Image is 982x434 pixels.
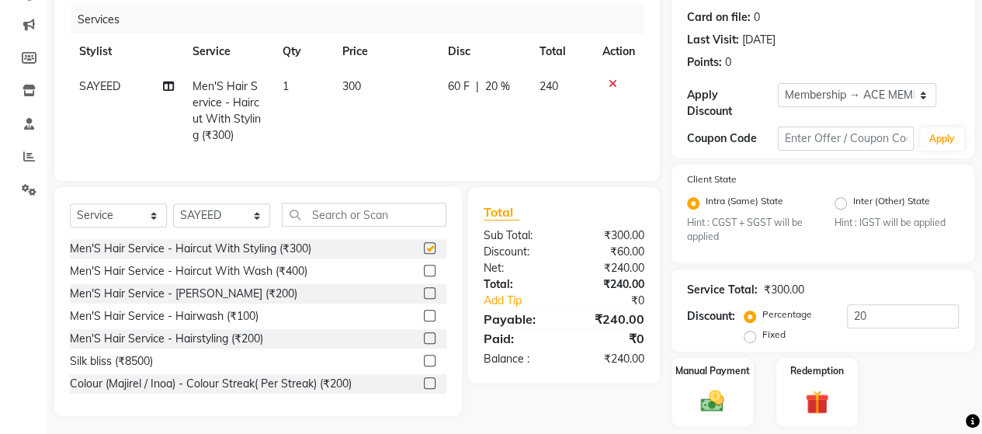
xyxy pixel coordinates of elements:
div: 0 [754,9,760,26]
a: Add Tip [472,293,579,309]
div: ₹300.00 [564,227,656,244]
th: Action [593,34,644,69]
div: Points: [687,54,722,71]
th: Stylist [70,34,183,69]
div: ₹0 [579,293,656,309]
span: Total [484,204,519,220]
div: Men'S Hair Service - Hairwash (₹100) [70,308,259,325]
div: Net: [472,260,564,276]
span: 1 [283,79,289,93]
small: Hint : IGST will be applied [835,216,959,230]
div: ₹240.00 [564,276,656,293]
th: Price [333,34,439,69]
div: 0 [725,54,731,71]
label: Percentage [762,307,812,321]
div: Men'S Hair Service - Haircut With Styling (₹300) [70,241,311,257]
span: 20 % [485,78,510,95]
th: Qty [273,34,333,69]
div: [DATE] [742,32,776,48]
div: Colour (Majirel / Inoa) - Colour Streak( Per Streak) (₹200) [70,376,352,392]
label: Redemption [790,364,844,378]
span: 60 F [448,78,470,95]
div: ₹60.00 [564,244,656,260]
span: | [476,78,479,95]
div: Service Total: [687,282,758,298]
div: Last Visit: [687,32,739,48]
th: Service [183,34,273,69]
div: ₹240.00 [564,310,656,328]
span: Men'S Hair Service - Haircut With Styling (₹300) [193,79,261,142]
div: Sub Total: [472,227,564,244]
img: _gift.svg [798,387,836,416]
div: Payable: [472,310,564,328]
img: _cash.svg [693,387,731,415]
div: Men'S Hair Service - Haircut With Wash (₹400) [70,263,307,279]
button: Apply [920,127,964,151]
th: Disc [439,34,529,69]
input: Search or Scan [282,203,446,227]
div: Card on file: [687,9,751,26]
span: 300 [342,79,361,93]
div: Silk bliss (₹8500) [70,353,153,370]
span: SAYEED [79,79,120,93]
div: ₹240.00 [564,351,656,367]
small: Hint : CGST + SGST will be applied [687,216,811,245]
label: Inter (Other) State [853,194,930,213]
div: ₹0 [564,329,656,348]
div: Balance : [472,351,564,367]
div: Men'S Hair Service - [PERSON_NAME] (₹200) [70,286,297,302]
div: Men'S Hair Service - Hairstyling (₹200) [70,331,263,347]
div: Paid: [472,329,564,348]
div: Coupon Code [687,130,778,147]
label: Manual Payment [675,364,750,378]
input: Enter Offer / Coupon Code [778,127,914,151]
div: ₹300.00 [764,282,804,298]
span: 240 [540,79,558,93]
label: Intra (Same) State [706,194,783,213]
th: Total [530,34,593,69]
div: Total: [472,276,564,293]
div: Services [71,5,656,34]
div: Discount: [472,244,564,260]
div: Apply Discount [687,87,778,120]
div: ₹240.00 [564,260,656,276]
label: Fixed [762,328,786,342]
label: Client State [687,172,737,186]
div: Discount: [687,308,735,325]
